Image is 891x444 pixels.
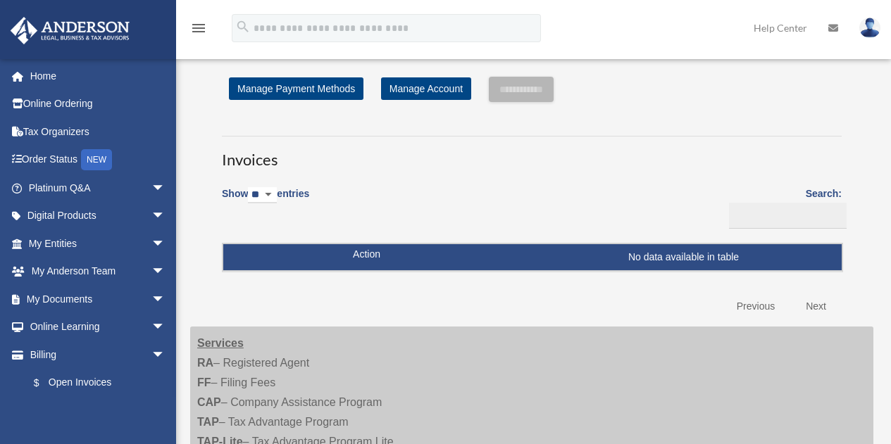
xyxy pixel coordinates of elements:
[10,341,180,369] a: Billingarrow_drop_down
[10,90,187,118] a: Online Ordering
[197,416,219,428] strong: TAP
[795,292,837,321] a: Next
[222,136,842,171] h3: Invoices
[10,229,187,258] a: My Entitiesarrow_drop_down
[223,244,842,271] td: No data available in table
[235,19,251,34] i: search
[229,77,363,100] a: Manage Payment Methods
[190,25,207,37] a: menu
[726,292,785,321] a: Previous
[197,376,211,388] strong: FF
[10,62,187,90] a: Home
[10,202,187,230] a: Digital Productsarrow_drop_down
[151,341,180,369] span: arrow_drop_down
[729,203,847,229] input: Search:
[197,337,244,349] strong: Services
[10,313,187,341] a: Online Learningarrow_drop_down
[10,258,187,286] a: My Anderson Teamarrow_drop_down
[10,285,187,313] a: My Documentsarrow_drop_down
[10,174,187,202] a: Platinum Q&Aarrow_drop_down
[190,20,207,37] i: menu
[151,229,180,258] span: arrow_drop_down
[42,374,49,392] span: $
[248,187,277,203] select: Showentries
[151,258,180,286] span: arrow_drop_down
[859,18,880,38] img: User Pic
[197,357,213,369] strong: RA
[10,146,187,175] a: Order StatusNEW
[6,17,134,44] img: Anderson Advisors Platinum Portal
[151,174,180,203] span: arrow_drop_down
[10,118,187,146] a: Tax Organizers
[151,313,180,342] span: arrow_drop_down
[151,285,180,314] span: arrow_drop_down
[151,202,180,231] span: arrow_drop_down
[81,149,112,170] div: NEW
[381,77,471,100] a: Manage Account
[222,185,309,217] label: Show entries
[724,185,842,229] label: Search:
[197,396,221,408] strong: CAP
[20,369,173,398] a: $Open Invoices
